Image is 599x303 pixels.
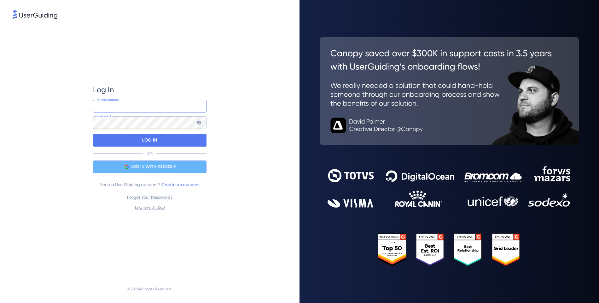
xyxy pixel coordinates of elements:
a: Create an account [161,182,200,187]
img: 8faab4ba6bc7696a72372aa768b0286c.svg [13,10,57,19]
span: Log In [93,85,114,95]
p: OR [147,151,153,156]
p: LOG IN [142,135,157,145]
span: © 2025 All Rights Reserved. [127,285,172,293]
a: Forgot Your Password? [127,195,173,200]
span: Need a UserGuiding account? [100,181,200,188]
img: 25303e33045975176eb484905ab012ff.svg [378,233,520,266]
img: 26c0aa7c25a843aed4baddd2b5e0fa68.svg [320,37,579,145]
a: Login with SSO [135,205,165,210]
span: LOG IN WITH GOOGLE [131,163,176,171]
img: 9302ce2ac39453076f5bc0f2f2ca889b.svg [328,166,571,208]
input: example@company.com [93,100,206,112]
